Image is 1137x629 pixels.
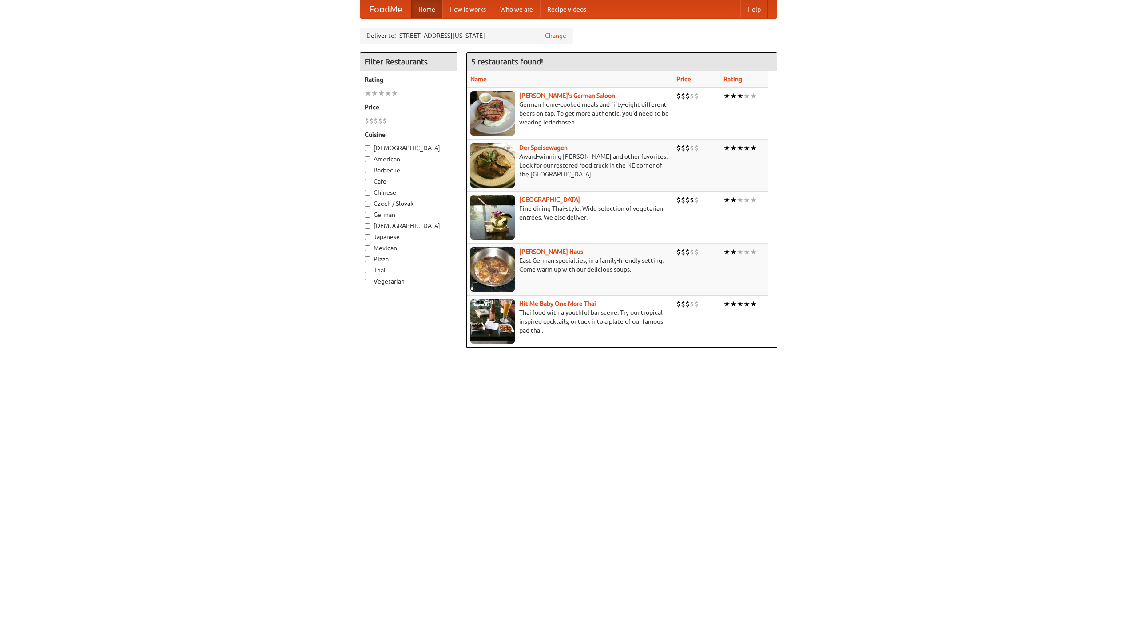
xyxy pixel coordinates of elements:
label: Thai [365,266,453,275]
input: Cafe [365,179,370,184]
a: Recipe videos [540,0,593,18]
label: Vegetarian [365,277,453,286]
li: $ [694,299,699,309]
li: $ [690,195,694,205]
li: $ [676,247,681,257]
a: Help [740,0,768,18]
li: ★ [391,88,398,98]
label: Japanese [365,232,453,241]
a: Price [676,76,691,83]
label: Cafe [365,177,453,186]
li: ★ [750,195,757,205]
li: ★ [743,143,750,153]
h5: Price [365,103,453,112]
img: kohlhaus.jpg [470,247,515,292]
img: speisewagen.jpg [470,143,515,188]
li: $ [690,143,694,153]
li: ★ [750,299,757,309]
input: Japanese [365,234,370,240]
a: Name [470,76,487,83]
li: ★ [730,195,737,205]
li: $ [681,91,685,101]
li: $ [369,116,374,126]
ng-pluralize: 5 restaurants found! [471,57,543,66]
li: $ [694,247,699,257]
li: ★ [730,247,737,257]
h4: Filter Restaurants [360,53,457,71]
li: $ [676,143,681,153]
p: Thai food with a youthful bar scene. Try our tropical inspired cocktails, or tuck into a plate of... [470,308,669,335]
li: ★ [378,88,385,98]
input: Vegetarian [365,279,370,284]
input: Thai [365,268,370,273]
input: Barbecue [365,168,370,173]
li: $ [694,91,699,101]
label: Chinese [365,188,453,197]
a: [PERSON_NAME]'s German Saloon [519,92,615,99]
li: $ [685,247,690,257]
li: $ [676,195,681,205]
li: $ [685,91,690,101]
li: ★ [737,195,743,205]
li: $ [382,116,387,126]
li: $ [690,247,694,257]
li: $ [676,91,681,101]
h5: Rating [365,75,453,84]
label: [DEMOGRAPHIC_DATA] [365,144,453,152]
img: esthers.jpg [470,91,515,136]
label: Pizza [365,255,453,264]
li: ★ [750,143,757,153]
a: Change [545,31,566,40]
li: $ [374,116,378,126]
li: $ [690,91,694,101]
li: ★ [724,195,730,205]
a: Home [411,0,442,18]
input: American [365,156,370,162]
li: $ [685,143,690,153]
li: $ [681,299,685,309]
input: Chinese [365,190,370,196]
li: $ [681,247,685,257]
a: How it works [442,0,493,18]
li: $ [676,299,681,309]
li: ★ [724,299,730,309]
label: Mexican [365,244,453,252]
div: Deliver to: [STREET_ADDRESS][US_STATE] [360,28,573,44]
p: East German specialties, in a family-friendly setting. Come warm up with our delicious soups. [470,256,669,274]
label: American [365,155,453,164]
li: ★ [750,247,757,257]
li: ★ [724,143,730,153]
li: ★ [737,143,743,153]
li: $ [694,143,699,153]
li: ★ [371,88,378,98]
li: ★ [730,91,737,101]
label: German [365,210,453,219]
a: FoodMe [360,0,411,18]
a: Who we are [493,0,540,18]
a: Hit Me Baby One More Thai [519,300,596,307]
a: Rating [724,76,742,83]
li: ★ [750,91,757,101]
a: [PERSON_NAME] Haus [519,248,583,255]
li: ★ [743,91,750,101]
img: satay.jpg [470,195,515,240]
li: ★ [730,143,737,153]
label: [DEMOGRAPHIC_DATA] [365,221,453,230]
li: $ [378,116,382,126]
h5: Cuisine [365,130,453,139]
li: $ [365,116,369,126]
li: ★ [743,247,750,257]
li: ★ [743,195,750,205]
li: ★ [737,247,743,257]
b: Der Speisewagen [519,144,568,151]
a: [GEOGRAPHIC_DATA] [519,196,580,203]
li: ★ [737,299,743,309]
p: Fine dining Thai-style. Wide selection of vegetarian entrées. We also deliver. [470,204,669,222]
p: Award-winning [PERSON_NAME] and other favorites. Look for our restored food truck in the NE corne... [470,152,669,179]
label: Barbecue [365,166,453,175]
li: $ [694,195,699,205]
